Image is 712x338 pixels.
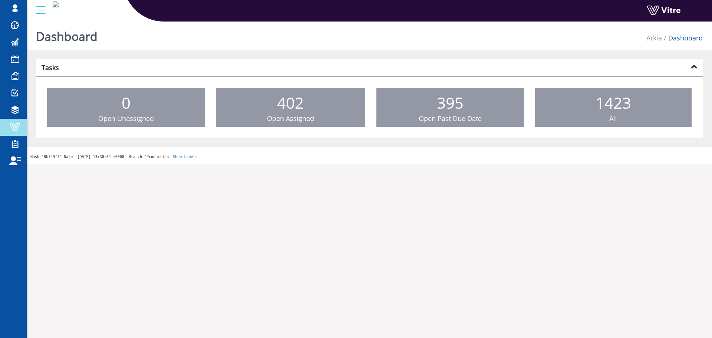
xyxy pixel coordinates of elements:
span: Open Assigned [267,114,314,123]
span: Open Unassigned [98,114,154,123]
a: 402 Open Assigned [216,88,365,127]
a: 0 Open Unassigned [47,88,205,127]
li: Dashboard [662,33,703,43]
span: 0 [122,92,131,113]
a: 1423 All [535,88,692,127]
span: Hash '8b749f7' Date '[DATE] 13:30:34 +0000' Branch 'Production' [30,155,171,159]
span: 1423 [596,92,631,113]
span: 395 [437,92,464,113]
h1: Dashboard [36,19,98,50]
span: All [609,114,617,123]
a: Arkia [646,33,662,42]
img: b7f99000-ab88-4b49-b0b1-70542da0812b.jpeg [53,1,59,7]
a: Show Labels [173,155,197,159]
strong: Tasks [42,63,59,72]
a: 395 Open Past Due Date [376,88,524,127]
span: 402 [277,92,304,113]
span: Open Past Due Date [419,114,482,123]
